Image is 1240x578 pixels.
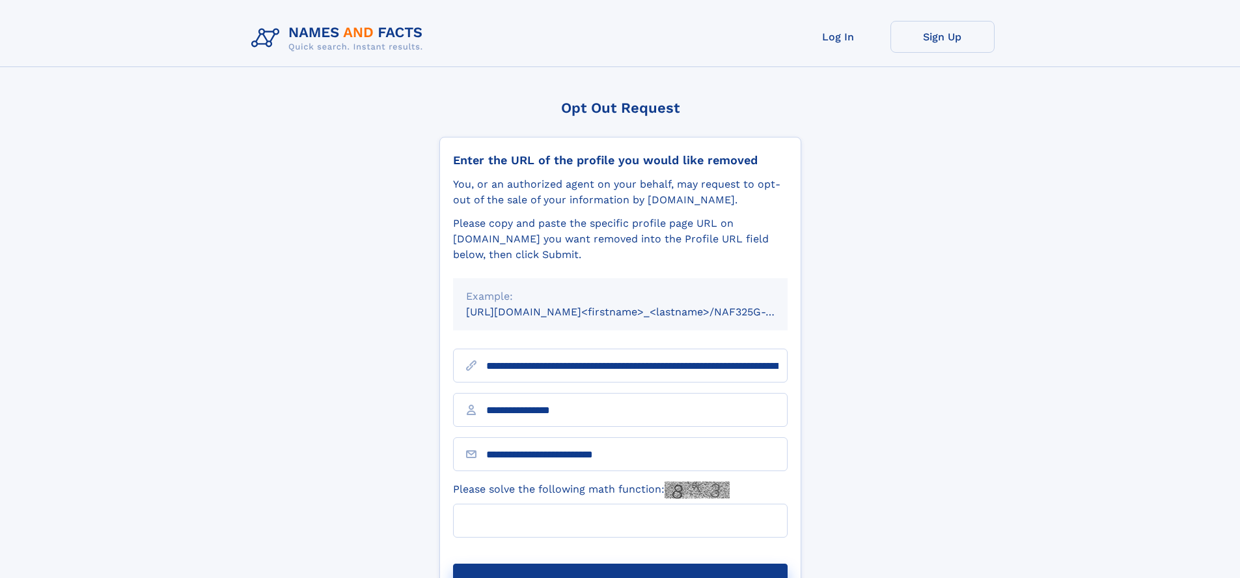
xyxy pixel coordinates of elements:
div: Opt Out Request [439,100,801,116]
div: You, or an authorized agent on your behalf, may request to opt-out of the sale of your informatio... [453,177,788,208]
label: Please solve the following math function: [453,482,730,499]
div: Enter the URL of the profile you would like removed [453,153,788,167]
small: [URL][DOMAIN_NAME]<firstname>_<lastname>/NAF325G-xxxxxxxx [466,306,812,318]
div: Example: [466,289,775,304]
img: Logo Names and Facts [246,21,434,56]
a: Sign Up [890,21,995,53]
a: Log In [786,21,890,53]
div: Please copy and paste the specific profile page URL on [DOMAIN_NAME] you want removed into the Pr... [453,216,788,263]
